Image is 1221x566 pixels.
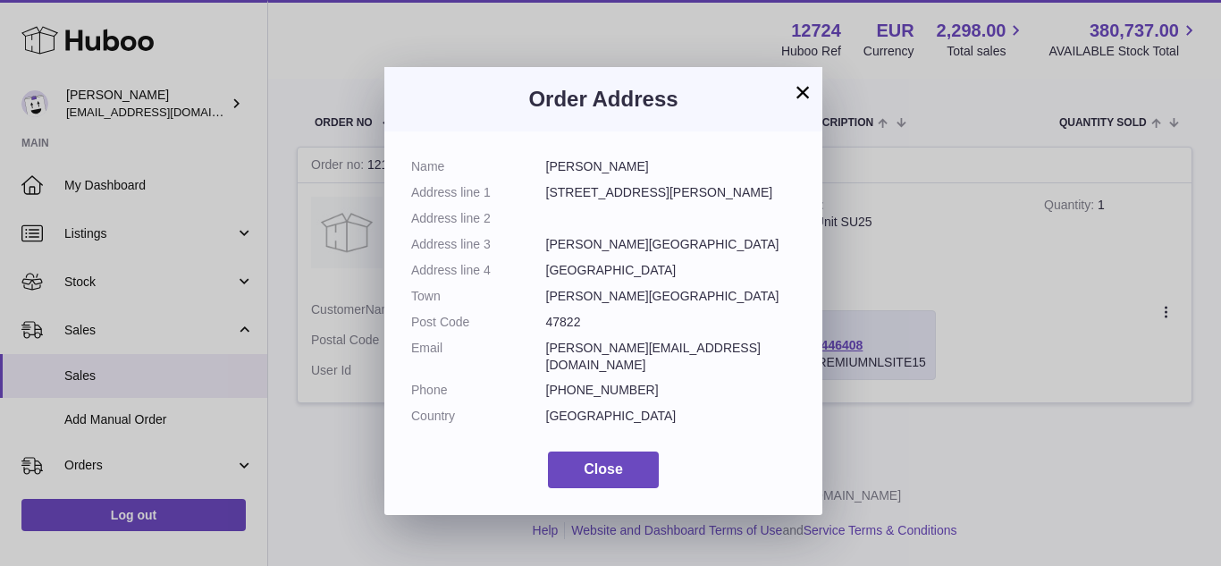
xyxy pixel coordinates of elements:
[546,184,796,201] dd: [STREET_ADDRESS][PERSON_NAME]
[546,236,796,253] dd: [PERSON_NAME][GEOGRAPHIC_DATA]
[546,340,796,374] dd: [PERSON_NAME][EMAIL_ADDRESS][DOMAIN_NAME]
[411,85,796,114] h3: Order Address
[411,262,546,279] dt: Address line 4
[548,452,659,488] button: Close
[792,81,813,103] button: ×
[546,382,796,399] dd: [PHONE_NUMBER]
[546,262,796,279] dd: [GEOGRAPHIC_DATA]
[411,408,546,425] dt: Country
[411,184,546,201] dt: Address line 1
[411,158,546,175] dt: Name
[411,210,546,227] dt: Address line 2
[411,288,546,305] dt: Town
[411,340,546,374] dt: Email
[546,314,796,331] dd: 47822
[546,158,796,175] dd: [PERSON_NAME]
[546,408,796,425] dd: [GEOGRAPHIC_DATA]
[411,382,546,399] dt: Phone
[584,461,623,477] span: Close
[411,236,546,253] dt: Address line 3
[546,288,796,305] dd: [PERSON_NAME][GEOGRAPHIC_DATA]
[411,314,546,331] dt: Post Code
